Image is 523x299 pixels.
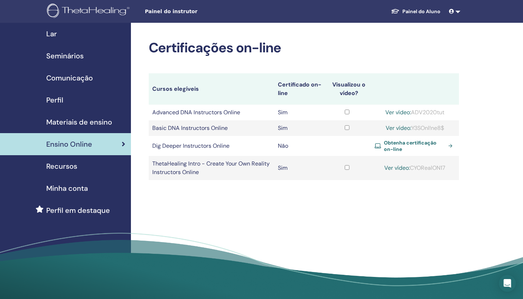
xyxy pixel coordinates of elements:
td: Não [274,136,323,156]
a: Ver vídeo: [384,164,410,172]
div: ADV2020tut [375,108,455,117]
td: Basic DNA Instructors Online [149,120,274,136]
div: Open Intercom Messenger [499,275,516,292]
span: Comunicação [46,73,93,83]
span: Seminários [46,51,84,61]
span: Lar [46,28,57,39]
td: Sim [274,156,323,180]
span: Painel do instrutor [145,8,252,15]
th: Visualizou o vídeo? [323,73,371,105]
span: Perfil [46,95,63,105]
div: CYORealON17 [375,164,455,172]
span: Ensino Online [46,139,92,149]
img: graduation-cap-white.svg [391,8,400,14]
span: Recursos [46,161,77,172]
span: Perfil em destaque [46,205,110,216]
h2: Certificações on-line [149,40,459,56]
a: Ver vídeo: [386,124,411,132]
a: Painel do Aluno [385,5,446,18]
a: Obtenha certificação on-line [375,140,455,152]
td: Sim [274,105,323,120]
span: Materiais de ensino [46,117,112,127]
a: Ver vídeo: [385,109,411,116]
span: Obtenha certificação on-line [384,140,445,152]
td: Advanced DNA Instructors Online [149,105,274,120]
div: Y3SOnl!ne8$ [375,124,455,132]
span: Minha conta [46,183,88,194]
td: Dig Deeper Instructors Online [149,136,274,156]
td: Sim [274,120,323,136]
img: logo.png [47,4,132,20]
th: Cursos elegíveis [149,73,274,105]
td: ThetaHealing Intro - Create Your Own Reality Instructors Online [149,156,274,180]
th: Certificado on-line [274,73,323,105]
